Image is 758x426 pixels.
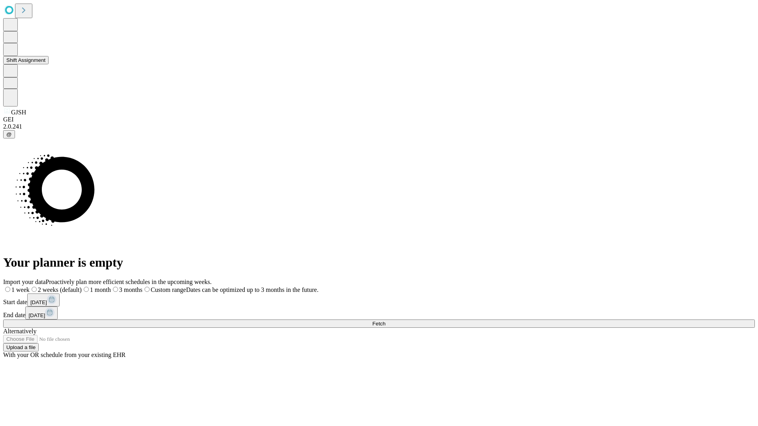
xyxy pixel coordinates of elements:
[3,255,755,270] h1: Your planner is empty
[3,351,126,358] span: With your OR schedule from your existing EHR
[38,286,82,293] span: 2 weeks (default)
[3,278,46,285] span: Import your data
[11,109,26,116] span: GJSH
[3,343,39,351] button: Upload a file
[3,56,49,64] button: Shift Assignment
[3,306,755,319] div: End date
[46,278,212,285] span: Proactively plan more efficient schedules in the upcoming weeks.
[32,287,37,292] input: 2 weeks (default)
[27,293,60,306] button: [DATE]
[144,287,150,292] input: Custom rangeDates can be optimized up to 3 months in the future.
[3,123,755,130] div: 2.0.241
[113,287,118,292] input: 3 months
[3,116,755,123] div: GEI
[372,321,385,327] span: Fetch
[3,328,36,334] span: Alternatively
[119,286,143,293] span: 3 months
[25,306,58,319] button: [DATE]
[151,286,186,293] span: Custom range
[28,312,45,318] span: [DATE]
[6,131,12,137] span: @
[186,286,318,293] span: Dates can be optimized up to 3 months in the future.
[3,319,755,328] button: Fetch
[5,287,10,292] input: 1 week
[11,286,30,293] span: 1 week
[3,293,755,306] div: Start date
[3,130,15,138] button: @
[30,299,47,305] span: [DATE]
[90,286,111,293] span: 1 month
[84,287,89,292] input: 1 month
